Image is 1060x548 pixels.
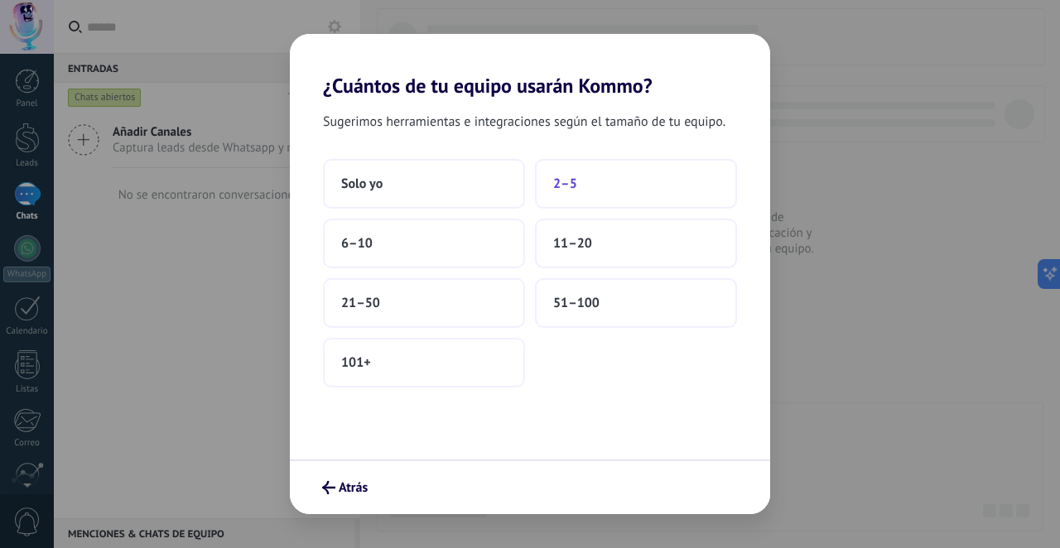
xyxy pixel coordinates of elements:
[323,278,525,328] button: 21–50
[535,159,737,209] button: 2–5
[339,482,368,493] span: Atrás
[323,111,725,132] span: Sugerimos herramientas e integraciones según el tamaño de tu equipo.
[341,295,380,311] span: 21–50
[341,354,371,371] span: 101+
[553,175,577,192] span: 2–5
[553,235,592,252] span: 11–20
[315,473,375,502] button: Atrás
[553,295,600,311] span: 51–100
[341,175,383,192] span: Solo yo
[323,219,525,268] button: 6–10
[341,235,373,252] span: 6–10
[323,159,525,209] button: Solo yo
[535,219,737,268] button: 11–20
[290,34,770,98] h2: ¿Cuántos de tu equipo usarán Kommo?
[535,278,737,328] button: 51–100
[323,338,525,387] button: 101+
